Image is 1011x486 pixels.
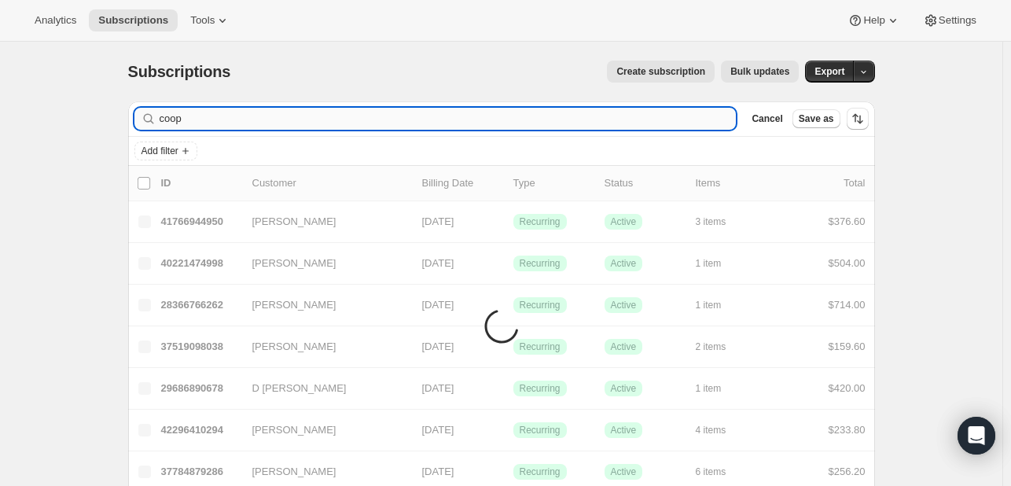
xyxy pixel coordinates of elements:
button: Help [838,9,910,31]
button: Export [805,61,854,83]
span: Create subscription [616,65,705,78]
input: Filter subscribers [160,108,737,130]
span: Export [814,65,844,78]
span: Settings [939,14,976,27]
span: Analytics [35,14,76,27]
span: Bulk updates [730,65,789,78]
button: Analytics [25,9,86,31]
button: Sort the results [847,108,869,130]
span: Save as [799,112,834,125]
button: Save as [792,109,840,128]
button: Tools [181,9,240,31]
button: Subscriptions [89,9,178,31]
span: Help [863,14,884,27]
div: Open Intercom Messenger [958,417,995,455]
button: Create subscription [607,61,715,83]
span: Subscriptions [98,14,168,27]
span: Subscriptions [128,63,231,80]
button: Cancel [745,109,789,128]
button: Settings [914,9,986,31]
span: Tools [190,14,215,27]
span: Add filter [142,145,178,157]
span: Cancel [752,112,782,125]
button: Add filter [134,142,197,160]
button: Bulk updates [721,61,799,83]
